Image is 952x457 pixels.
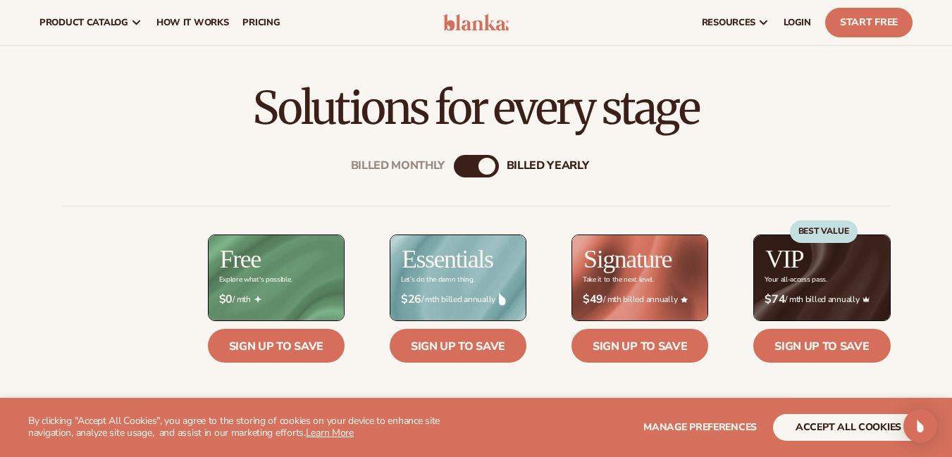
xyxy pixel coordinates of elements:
[28,415,470,439] p: By clicking "Accept All Cookies", you agree to the storing of cookies on your device to enhance s...
[220,246,261,272] h2: Free
[903,409,937,443] div: Open Intercom Messenger
[790,220,858,243] div: BEST VALUE
[209,235,344,320] img: free_bg.png
[583,246,672,272] h2: Signature
[784,17,811,28] span: LOGIN
[583,293,603,306] strong: $49
[401,293,515,306] span: / mth billed annually
[62,394,111,420] span: Discounts
[412,394,505,420] span: 5% off all products
[443,14,509,31] img: logo
[351,159,445,173] div: Billed Monthly
[643,420,757,434] span: Manage preferences
[402,246,493,272] h2: Essentials
[242,17,280,28] span: pricing
[401,293,421,306] strong: $26
[254,296,261,303] img: Free_Icon_bb6e7c7e-73f8-44bd-8ed0-223ea0fc522e.png
[753,329,890,363] a: Sign up to save
[825,8,913,37] a: Start Free
[583,293,697,306] span: / mth billed annually
[507,159,589,173] div: billed Yearly
[306,426,354,439] a: Learn More
[590,394,690,420] span: 10% off all products
[754,235,889,320] img: VIP_BG_199964bd-3653-43bc-8a67-789d2d7717b9.jpg
[39,84,913,132] h2: Solutions for every stage
[390,329,526,363] a: Sign up to save
[571,329,708,363] a: Sign up to save
[765,293,785,306] strong: $74
[219,293,333,306] span: / mth
[643,414,757,441] button: Manage preferences
[499,293,506,306] img: drop.png
[772,394,872,420] span: 15% off all products
[401,276,474,284] div: Let’s do the damn thing.
[702,17,755,28] span: resources
[208,329,345,363] a: Sign up to save
[273,394,278,420] span: -
[773,414,924,441] button: accept all cookies
[765,246,803,272] h2: VIP
[765,276,827,284] div: Your all-access pass.
[156,17,229,28] span: How It Works
[863,296,870,303] img: Crown_2d87c031-1b5a-4345-8312-a4356ddcde98.png
[390,235,526,320] img: Essentials_BG_9050f826-5aa9-47d9-a362-757b82c62641.jpg
[39,17,128,28] span: product catalog
[681,296,688,303] img: Star_6.png
[219,276,292,284] div: Explore what's possible.
[219,293,233,306] strong: $0
[765,293,879,306] span: / mth billed annually
[583,276,654,284] div: Take it to the next level.
[572,235,707,320] img: Signature_BG_eeb718c8-65ac-49e3-a4e5-327c6aa73146.jpg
